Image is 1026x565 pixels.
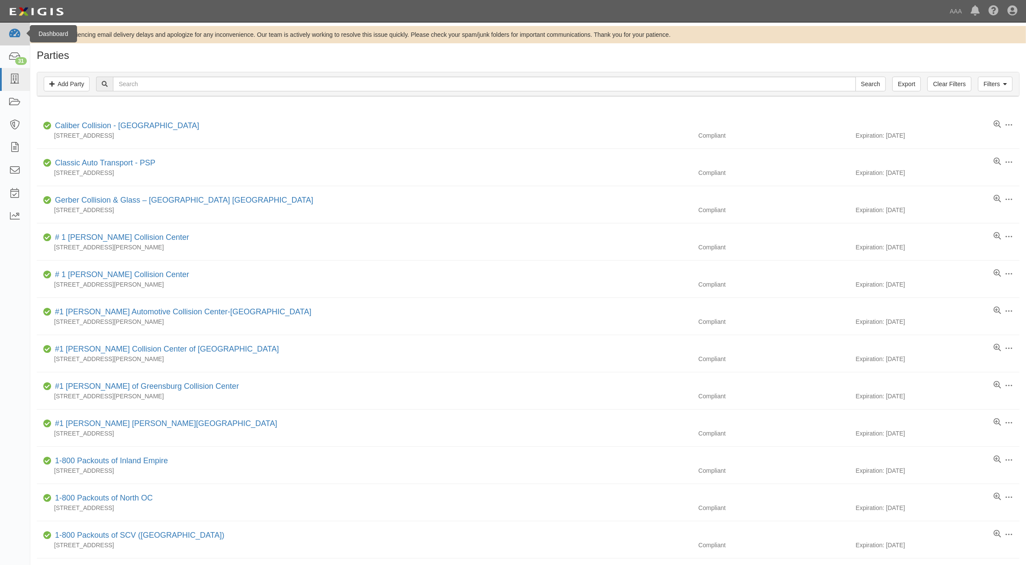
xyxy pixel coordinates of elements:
a: Classic Auto Transport - PSP [55,158,155,167]
a: Add Party [44,77,90,91]
a: AAA [946,3,966,20]
a: 1-800 Packouts of Inland Empire [55,456,168,465]
div: [STREET_ADDRESS] [37,206,692,214]
div: Compliant [692,429,856,438]
a: #1 [PERSON_NAME] Automotive Collision Center-[GEOGRAPHIC_DATA] [55,307,312,316]
div: #1 Cochran Automotive Collision Center-Monroeville [51,307,312,318]
div: [STREET_ADDRESS][PERSON_NAME] [37,280,692,289]
a: View results summary [994,195,1001,203]
div: Classic Auto Transport - PSP [51,158,155,169]
div: Compliant [692,243,856,252]
a: View results summary [994,418,1001,427]
div: [STREET_ADDRESS] [37,466,692,475]
div: [STREET_ADDRESS] [37,504,692,512]
div: Compliant [692,206,856,214]
i: Compliant [43,533,51,539]
div: Compliant [692,541,856,549]
div: Expiration: [DATE] [856,504,1020,512]
a: # 1 [PERSON_NAME] Collision Center [55,270,189,279]
a: View results summary [994,307,1001,315]
a: View results summary [994,381,1001,390]
div: Caliber Collision - Gainesville [51,120,199,132]
div: Compliant [692,392,856,400]
i: Compliant [43,160,51,166]
a: Filters [978,77,1013,91]
div: Compliant [692,466,856,475]
div: [STREET_ADDRESS] [37,168,692,177]
div: Gerber Collision & Glass – Houston Brighton [51,195,313,206]
div: Expiration: [DATE] [856,429,1020,438]
div: 1-800 Packouts of Inland Empire [51,455,168,467]
i: Compliant [43,123,51,129]
div: Expiration: [DATE] [856,317,1020,326]
div: Dashboard [30,25,77,42]
div: #1 Cochran of Greensburg Collision Center [51,381,239,392]
i: Compliant [43,235,51,241]
div: Expiration: [DATE] [856,131,1020,140]
div: [STREET_ADDRESS] [37,541,692,549]
a: 1-800 Packouts of North OC [55,494,153,502]
i: Compliant [43,495,51,501]
a: Export [892,77,921,91]
div: Compliant [692,168,856,177]
a: View results summary [994,493,1001,501]
div: Compliant [692,280,856,289]
i: Compliant [43,384,51,390]
h1: Parties [37,50,1020,61]
div: Compliant [692,131,856,140]
a: View results summary [994,232,1001,241]
div: Expiration: [DATE] [856,280,1020,289]
div: Expiration: [DATE] [856,243,1020,252]
div: 31 [15,57,27,65]
div: Expiration: [DATE] [856,168,1020,177]
div: 1-800 Packouts of North OC [51,493,153,504]
a: # 1 [PERSON_NAME] Collision Center [55,233,189,242]
div: Expiration: [DATE] [856,206,1020,214]
a: View results summary [994,455,1001,464]
div: Compliant [692,355,856,363]
div: 1-800 Packouts of SCV (Santa Clarita Valley) [51,530,224,541]
div: Compliant [692,504,856,512]
i: Help Center - Complianz [988,6,999,16]
div: [STREET_ADDRESS] [37,429,692,438]
input: Search [113,77,856,91]
a: View results summary [994,158,1001,166]
div: [STREET_ADDRESS][PERSON_NAME] [37,317,692,326]
a: View results summary [994,269,1001,278]
i: Compliant [43,309,51,315]
div: #1 Cochran Collision Center of Greensburg [51,344,279,355]
div: [STREET_ADDRESS] [37,131,692,140]
a: #1 [PERSON_NAME] of Greensburg Collision Center [55,382,239,391]
a: Clear Filters [927,77,971,91]
a: View results summary [994,344,1001,352]
div: Expiration: [DATE] [856,355,1020,363]
a: View results summary [994,120,1001,129]
a: #1 [PERSON_NAME] [PERSON_NAME][GEOGRAPHIC_DATA] [55,419,277,428]
a: Gerber Collision & Glass – [GEOGRAPHIC_DATA] [GEOGRAPHIC_DATA] [55,196,313,204]
div: [STREET_ADDRESS][PERSON_NAME] [37,355,692,363]
div: #1 Cochran Robinson Township [51,418,277,429]
div: [STREET_ADDRESS][PERSON_NAME] [37,243,692,252]
div: [STREET_ADDRESS][PERSON_NAME] [37,392,692,400]
i: Compliant [43,458,51,464]
input: Search [856,77,886,91]
div: Expiration: [DATE] [856,392,1020,400]
a: 1-800 Packouts of SCV ([GEOGRAPHIC_DATA]) [55,531,224,539]
a: #1 [PERSON_NAME] Collision Center of [GEOGRAPHIC_DATA] [55,345,279,353]
i: Compliant [43,421,51,427]
a: Caliber Collision - [GEOGRAPHIC_DATA] [55,121,199,130]
i: Compliant [43,272,51,278]
div: # 1 Cochran Collision Center [51,269,189,281]
div: Expiration: [DATE] [856,541,1020,549]
div: Expiration: [DATE] [856,466,1020,475]
i: Compliant [43,197,51,203]
img: logo-5460c22ac91f19d4615b14bd174203de0afe785f0fc80cf4dbbc73dc1793850b.png [6,4,66,19]
div: Compliant [692,317,856,326]
div: We are experiencing email delivery delays and apologize for any inconvenience. Our team is active... [30,30,1026,39]
i: Compliant [43,346,51,352]
div: # 1 Cochran Collision Center [51,232,189,243]
a: View results summary [994,530,1001,539]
